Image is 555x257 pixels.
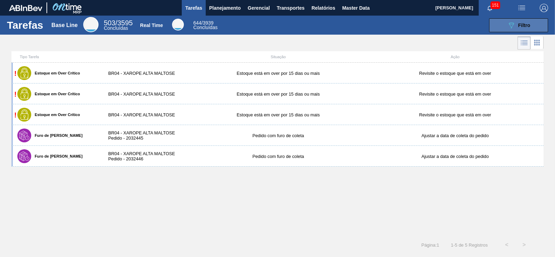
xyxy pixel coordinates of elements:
[51,22,78,28] div: Base Line
[13,55,101,59] div: Tipo Tarefa
[479,3,501,13] button: Notificações
[83,17,99,32] div: Base Line
[248,4,270,12] span: Gerencial
[421,242,439,248] span: Página : 1
[209,4,241,12] span: Planejamento
[31,71,80,75] label: Estoque em Over Crítico
[515,236,533,254] button: >
[190,112,367,117] div: Estoque está em over por 15 dias ou mais
[489,18,548,32] button: Filtro
[31,113,80,117] label: Estoque em Over Crítico
[9,5,42,11] img: TNhmsLtSVTkK8tSr43FrP2fwEKptu5GPRR3wAAAABJRU5ErkJggg==
[367,71,544,76] div: Revisite o estoque que está em over
[193,20,213,26] span: / 3939
[311,4,335,12] span: Relatórios
[7,21,43,29] h1: Tarefas
[14,111,17,119] span: !
[490,1,500,9] span: 151
[101,130,190,141] div: BR04 - XAROPE ALTA MALTOSE Pedido - 2032445
[104,19,115,27] span: 503
[14,70,17,77] span: !
[101,71,190,76] div: BR04 - XAROPE ALTA MALTOSE
[190,91,367,97] div: Estoque está em over por 15 dias ou mais
[540,4,548,12] img: Logout
[185,4,202,12] span: Tarefas
[101,151,190,161] div: BR04 - XAROPE ALTA MALTOSE Pedido - 2032446
[31,154,83,158] label: Furo de [PERSON_NAME]
[104,25,128,31] span: Concluídas
[498,236,515,254] button: <
[367,112,544,117] div: Revisite o estoque que está em over
[190,55,367,59] div: Situação
[31,133,83,138] label: Furo de [PERSON_NAME]
[14,90,17,98] span: !
[140,23,163,28] div: Real Time
[450,242,488,248] span: 1 - 5 de 5 Registros
[367,133,544,138] div: Ajustar a data de coleta do pedido
[193,25,217,30] span: Concluídas
[518,36,531,50] div: Visão em Lista
[367,91,544,97] div: Revisite o estoque que está em over
[367,154,544,159] div: Ajustar a data de coleta do pedido
[31,92,80,96] label: Estoque em Over Crítico
[531,36,544,50] div: Visão em Cards
[518,23,530,28] span: Filtro
[277,4,305,12] span: Transportes
[193,21,217,30] div: Real Time
[518,4,526,12] img: userActions
[101,112,190,117] div: BR04 - XAROPE ALTA MALTOSE
[367,55,544,59] div: Ação
[101,91,190,97] div: BR04 - XAROPE ALTA MALTOSE
[190,154,367,159] div: Pedido com furo de coleta
[172,19,184,30] div: Real Time
[190,133,367,138] div: Pedido com furo de coleta
[342,4,369,12] span: Master Data
[104,19,133,27] span: / 3595
[190,71,367,76] div: Estoque está em over por 15 dias ou mais
[104,20,133,30] div: Base Line
[193,20,201,26] span: 644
